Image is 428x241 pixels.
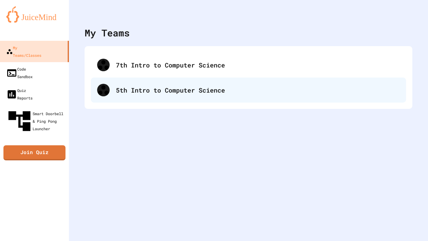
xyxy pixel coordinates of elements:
[6,44,41,59] div: My Teams/Classes
[6,87,33,102] div: Quiz Reports
[6,6,63,23] img: logo-orange.svg
[6,65,33,80] div: Code Sandbox
[6,108,66,134] div: Smart Doorbell & Ping Pong Launcher
[116,85,400,95] div: 5th Intro to Computer Science
[3,145,65,160] a: Join Quiz
[85,26,130,40] div: My Teams
[116,60,400,70] div: 7th Intro to Computer Science
[91,52,406,78] div: 7th Intro to Computer Science
[91,78,406,103] div: 5th Intro to Computer Science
